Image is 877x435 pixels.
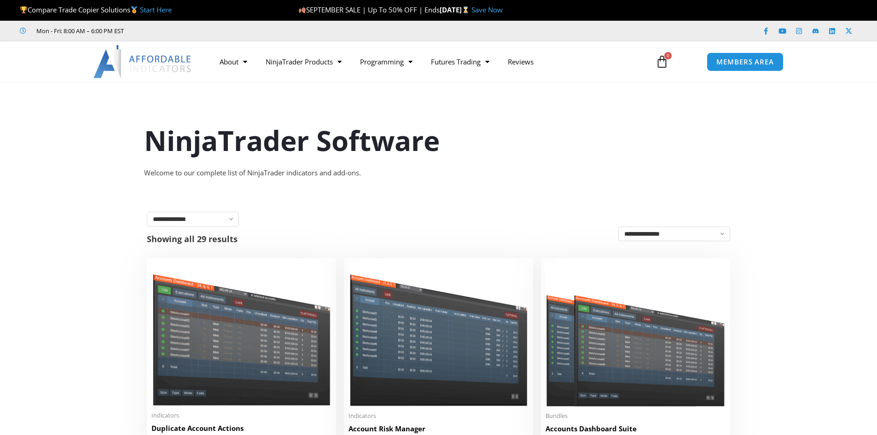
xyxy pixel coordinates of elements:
[210,51,256,72] a: About
[144,167,733,180] div: Welcome to our complete list of NinjaTrader indicators and add-ons.
[20,6,27,13] img: 🏆
[137,26,275,35] iframe: Customer reviews powered by Trustpilot
[348,424,529,434] h2: Account Risk Manager
[34,25,124,36] span: Mon - Fri: 8:00 AM – 6:00 PM EST
[151,263,331,406] img: Duplicate Account Actions
[546,412,726,420] span: Bundles
[348,412,529,420] span: Indicators
[499,51,543,72] a: Reviews
[20,5,172,14] span: Compare Trade Copier Solutions
[618,226,730,241] select: Shop order
[716,58,774,65] span: MEMBERS AREA
[642,48,682,75] a: 0
[440,5,471,14] strong: [DATE]
[131,6,138,13] img: 🥇
[140,5,172,14] a: Start Here
[546,424,726,434] h2: Accounts Dashboard Suite
[471,5,503,14] a: Save Now
[664,52,672,59] span: 0
[93,45,192,78] img: LogoAI | Affordable Indicators – NinjaTrader
[351,51,422,72] a: Programming
[298,5,440,14] span: SEPTEMBER SALE | Up To 50% OFF | Ends
[299,6,306,13] img: 🍂
[422,51,499,72] a: Futures Trading
[256,51,351,72] a: NinjaTrader Products
[151,412,331,419] span: Indicators
[462,6,469,13] img: ⌛
[546,263,726,406] img: Accounts Dashboard Suite
[151,423,331,433] h2: Duplicate Account Actions
[210,51,645,72] nav: Menu
[707,52,784,71] a: MEMBERS AREA
[348,263,529,406] img: Account Risk Manager
[144,121,733,160] h1: NinjaTrader Software
[147,235,238,243] p: Showing all 29 results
